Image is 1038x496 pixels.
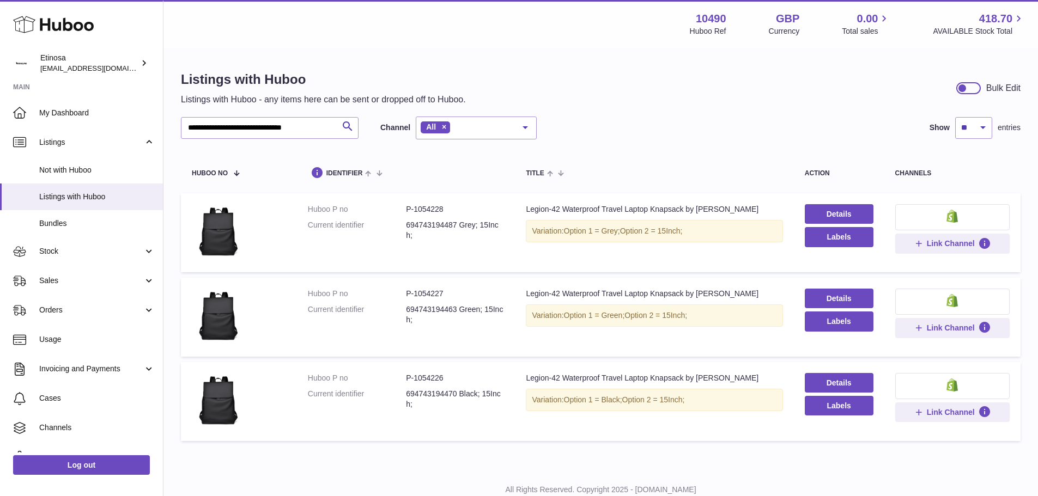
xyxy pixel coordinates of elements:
[406,389,504,409] dd: 694743194470 Black; 15Inch;
[895,318,1010,338] button: Link Channel
[986,82,1021,94] div: Bulk Edit
[39,364,143,374] span: Invoicing and Payments
[39,275,143,286] span: Sales
[946,294,958,307] img: shopify-small.png
[192,170,228,177] span: Huboo no
[192,289,246,343] img: Legion-42 Waterproof Travel Laptop Knapsack by Wolph
[406,304,504,325] dd: 694743194463 Green; 15Inch;
[39,246,143,256] span: Stock
[805,170,873,177] div: action
[172,485,1029,495] p: All Rights Reserved. Copyright 2025 - [DOMAIN_NAME]
[564,226,620,235] span: Option 1 = Grey;
[526,289,782,299] div: Legion-42 Waterproof Travel Laptop Knapsack by [PERSON_NAME]
[39,137,143,148] span: Listings
[308,220,406,241] dt: Current identifier
[308,389,406,409] dt: Current identifier
[895,234,1010,253] button: Link Channel
[192,204,246,259] img: Legion-42 Waterproof Travel Laptop Knapsack by Wolph
[946,378,958,391] img: shopify-small.png
[39,192,155,202] span: Listings with Huboo
[624,311,687,320] span: Option 2 = 15Inch;
[308,289,406,299] dt: Huboo P no
[933,11,1025,36] a: 418.70 AVAILABLE Stock Total
[857,11,878,26] span: 0.00
[805,373,873,393] a: Details
[39,452,155,462] span: Settings
[776,11,799,26] strong: GBP
[426,123,436,131] span: All
[769,26,800,36] div: Currency
[13,55,29,71] img: internalAdmin-10490@internal.huboo.com
[805,311,873,331] button: Labels
[690,26,726,36] div: Huboo Ref
[380,123,410,133] label: Channel
[842,26,890,36] span: Total sales
[927,407,975,417] span: Link Channel
[998,123,1021,133] span: entries
[39,305,143,315] span: Orders
[406,289,504,299] dd: P-1054227
[805,204,873,224] a: Details
[526,170,544,177] span: title
[805,396,873,415] button: Labels
[946,210,958,223] img: shopify-small.png
[620,226,683,235] span: Option 2 = 15Inch;
[933,26,1025,36] span: AVAILABLE Stock Total
[927,238,975,248] span: Link Channel
[842,11,890,36] a: 0.00 Total sales
[526,220,782,242] div: Variation:
[40,53,138,74] div: Etinosa
[406,220,504,241] dd: 694743194487 Grey; 15Inch;
[39,165,155,175] span: Not with Huboo
[895,170,1010,177] div: channels
[526,304,782,327] div: Variation:
[308,204,406,215] dt: Huboo P no
[564,311,625,320] span: Option 1 = Green;
[406,373,504,383] dd: P-1054226
[406,204,504,215] dd: P-1054228
[40,64,160,72] span: [EMAIL_ADDRESS][DOMAIN_NAME]
[39,393,155,403] span: Cases
[564,395,622,404] span: Option 1 = Black;
[308,304,406,325] dt: Current identifier
[13,455,150,475] a: Log out
[805,227,873,247] button: Labels
[39,218,155,229] span: Bundles
[181,94,466,106] p: Listings with Huboo - any items here can be sent or dropped off to Huboo.
[39,334,155,345] span: Usage
[805,289,873,308] a: Details
[39,422,155,433] span: Channels
[979,11,1012,26] span: 418.70
[622,395,685,404] span: Option 2 = 15Inch;
[927,323,975,333] span: Link Channel
[181,71,466,88] h1: Listings with Huboo
[696,11,726,26] strong: 10490
[526,373,782,383] div: Legion-42 Waterproof Travel Laptop Knapsack by [PERSON_NAME]
[192,373,246,427] img: Legion-42 Waterproof Travel Laptop Knapsack by Wolph
[526,204,782,215] div: Legion-42 Waterproof Travel Laptop Knapsack by [PERSON_NAME]
[526,389,782,411] div: Variation:
[39,108,155,118] span: My Dashboard
[308,373,406,383] dt: Huboo P no
[326,170,363,177] span: identifier
[895,402,1010,422] button: Link Channel
[930,123,950,133] label: Show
